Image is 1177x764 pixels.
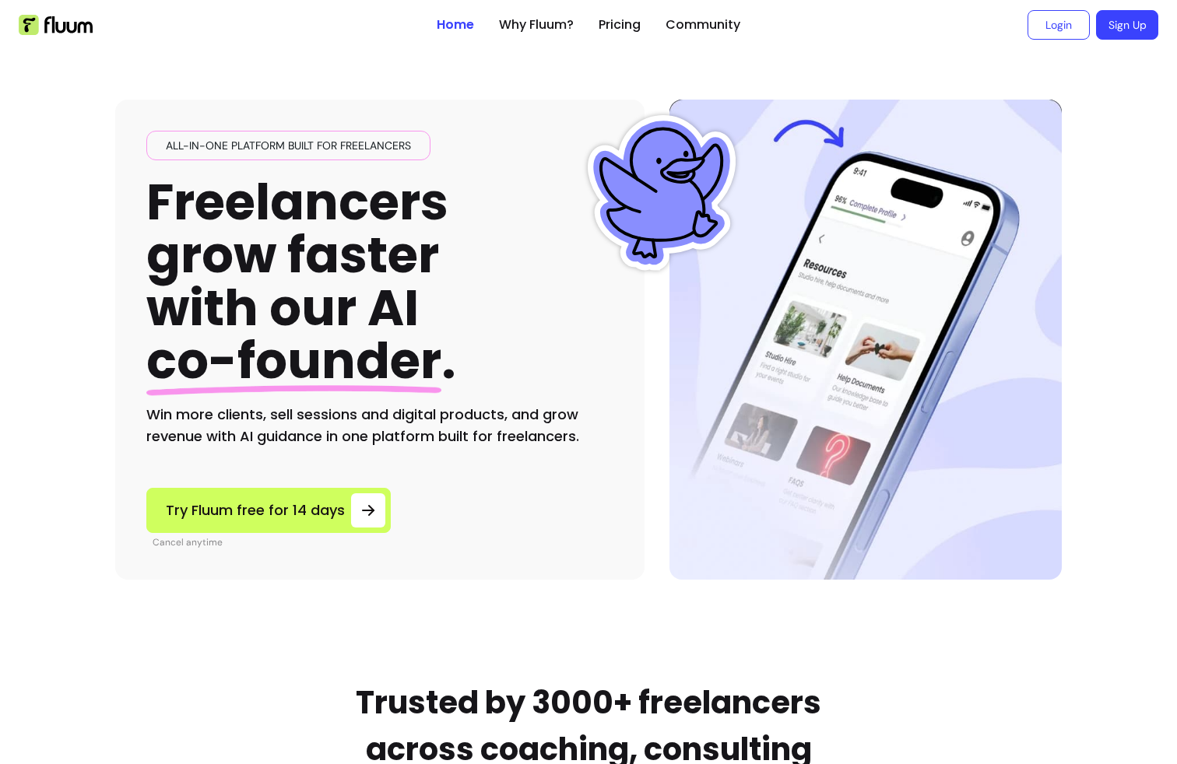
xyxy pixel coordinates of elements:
img: Hero [669,100,1062,580]
a: Login [1028,10,1090,40]
span: All-in-one platform built for freelancers [160,138,417,153]
p: Cancel anytime [153,536,391,548]
img: Fluum Logo [19,15,93,35]
span: co-founder [146,326,441,395]
a: Community [666,16,740,34]
a: Try Fluum free for 14 days [146,488,391,533]
h1: Freelancers grow faster with our AI . [146,176,456,388]
span: Try Fluum free for 14 days [166,499,345,521]
h2: Win more clients, sell sessions and digital products, and grow revenue with AI guidance in one pl... [146,404,613,447]
img: Fluum Duck sticker [584,115,740,271]
a: Pricing [599,16,641,34]
a: Sign Up [1096,10,1158,40]
a: Why Fluum? [499,16,574,34]
a: Home [437,16,474,34]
